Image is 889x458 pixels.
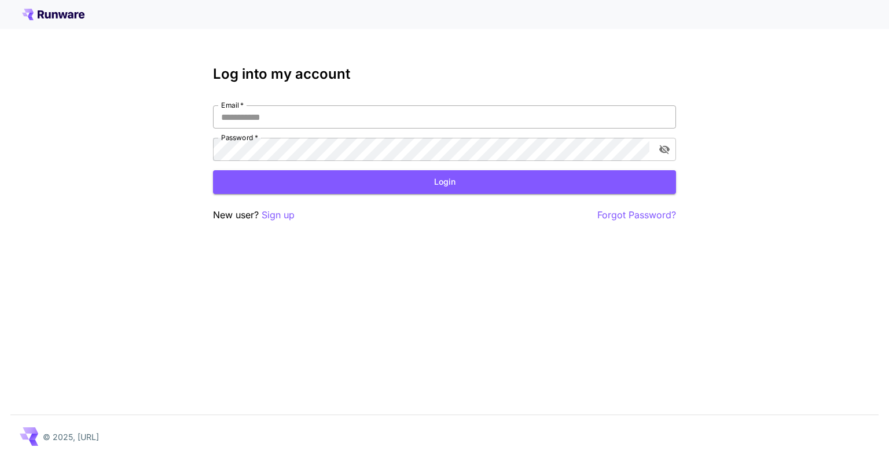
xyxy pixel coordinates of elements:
[213,66,676,82] h3: Log into my account
[221,133,258,142] label: Password
[221,100,244,110] label: Email
[597,208,676,222] button: Forgot Password?
[213,208,295,222] p: New user?
[43,431,99,443] p: © 2025, [URL]
[213,170,676,194] button: Login
[654,139,675,160] button: toggle password visibility
[262,208,295,222] button: Sign up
